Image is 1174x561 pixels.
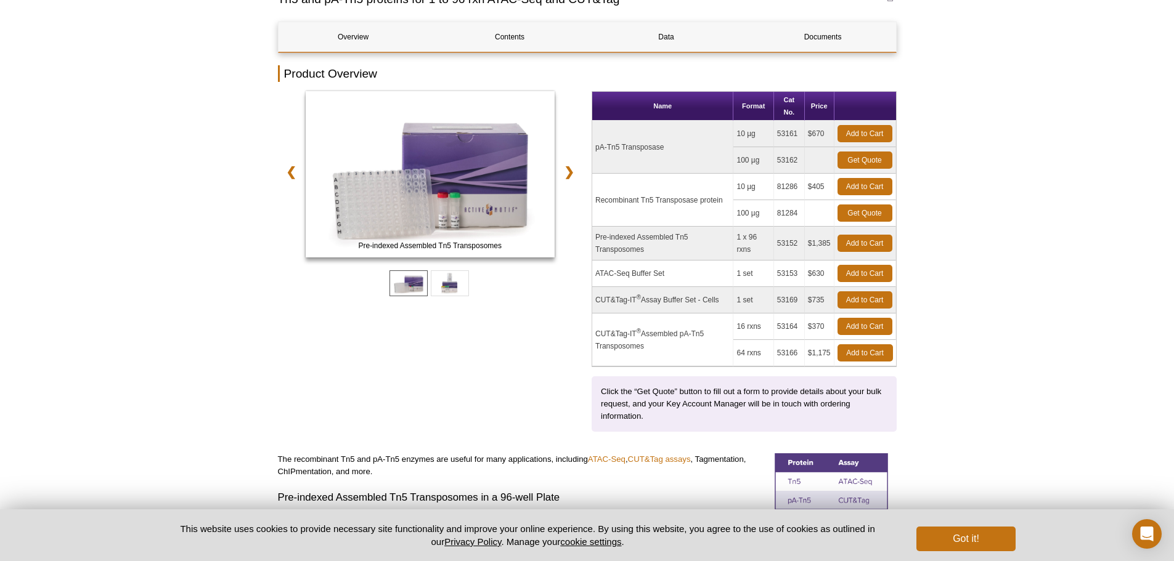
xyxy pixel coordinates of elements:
p: This website uses cookies to provide necessary site functionality and improve your online experie... [159,522,897,548]
td: $735 [805,287,834,313]
th: Cat No. [774,92,805,121]
h2: Product Overview [278,65,897,82]
h3: Pre-indexed Assembled Tn5 Transposomes in a 96-well Plate [278,490,765,505]
td: Recombinant Tn5 Transposase protein [592,174,733,227]
td: pA-Tn5 Transposase [592,121,733,174]
td: 81284 [774,200,805,227]
a: Add to Cart [838,235,892,252]
td: 53166 [774,340,805,366]
td: 64 rxns [733,340,773,366]
button: Got it! [916,527,1015,551]
td: $630 [805,260,834,287]
a: Contents [435,22,585,52]
a: ATAC-Seq [588,454,626,464]
td: 53169 [774,287,805,313]
a: Documents [748,22,898,52]
td: ATAC-Seq Buffer Set [592,260,733,287]
td: 100 µg [733,200,773,227]
span: Pre-indexed Assembled Tn5 Transposomes [308,240,552,252]
img: Pre-indexed Assembled Tn5 Transposomes [306,91,555,257]
p: The recombinant Tn5 and pA-Tn5 enzymes are useful for many applications, including , , Tagmentati... [278,453,765,478]
td: $370 [805,313,834,340]
div: Open Intercom Messenger [1132,519,1162,549]
td: 1 set [733,260,773,287]
a: Add to Cart [838,265,892,282]
sup: ® [637,294,641,301]
a: Add to Cart [838,318,892,335]
td: 16 rxns [733,313,773,340]
td: 100 µg [733,147,773,174]
td: 53162 [774,147,805,174]
td: $405 [805,174,834,200]
a: Privacy Policy [444,536,501,547]
a: CUT&Tag assays [628,454,691,464]
a: Add to Cart [838,125,892,142]
a: Data [592,22,741,52]
a: ❯ [556,158,582,186]
td: 1 set [733,287,773,313]
th: Price [805,92,834,121]
a: Add to Cart [838,344,893,361]
td: 10 µg [733,174,773,200]
td: 1 x 96 rxns [733,227,773,260]
td: $1,175 [805,340,834,366]
a: Overview [279,22,428,52]
td: 53152 [774,227,805,260]
td: 10 µg [733,121,773,147]
th: Format [733,92,773,121]
td: CUT&Tag-IT Assay Buffer Set - Cells [592,287,733,313]
sup: ® [637,328,641,334]
td: 81286 [774,174,805,200]
th: Name [592,92,733,121]
img: Tn5 and pA-Tn5 comparison table [775,453,888,510]
a: ❮ [278,158,304,186]
a: Add to Cart [838,291,892,309]
p: Click the “Get Quote” button to fill out a form to provide details about your bulk request, and y... [601,385,887,422]
a: ATAC-Seq Kit [306,91,555,261]
td: 53161 [774,121,805,147]
a: Get Quote [838,204,892,222]
td: CUT&Tag-IT Assembled pA-Tn5 Transposomes [592,313,733,366]
a: Get Quote [838,151,892,169]
td: Pre-indexed Assembled Tn5 Transposomes [592,227,733,260]
a: Add to Cart [838,178,892,195]
button: cookie settings [560,536,621,547]
td: $1,385 [805,227,834,260]
td: $670 [805,121,834,147]
td: 53164 [774,313,805,340]
td: 53153 [774,260,805,287]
